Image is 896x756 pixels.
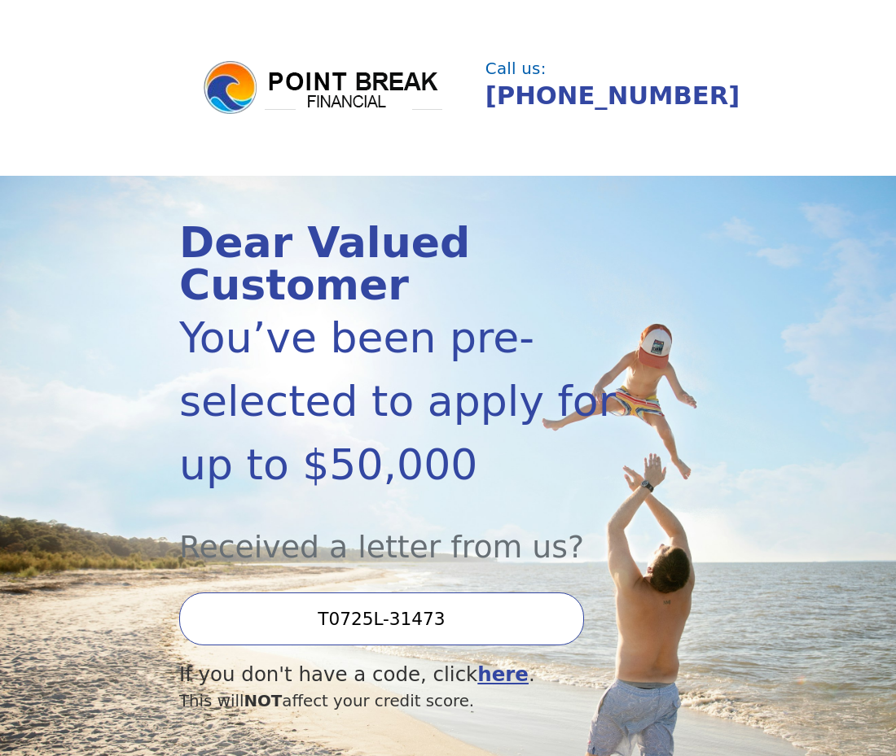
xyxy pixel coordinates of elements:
img: logo.png [201,59,446,117]
input: Enter your Offer Code: [179,592,584,645]
div: Received a letter from us? [179,496,636,570]
div: If you don't have a code, click . [179,660,636,690]
div: This will affect your credit score. [179,689,636,714]
span: NOT [244,692,282,710]
div: You’ve been pre-selected to apply for up to $50,000 [179,306,636,496]
a: [PHONE_NUMBER] [485,81,740,110]
div: Call us: [485,61,709,77]
a: here [477,662,529,686]
div: Dear Valued Customer [179,221,636,306]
